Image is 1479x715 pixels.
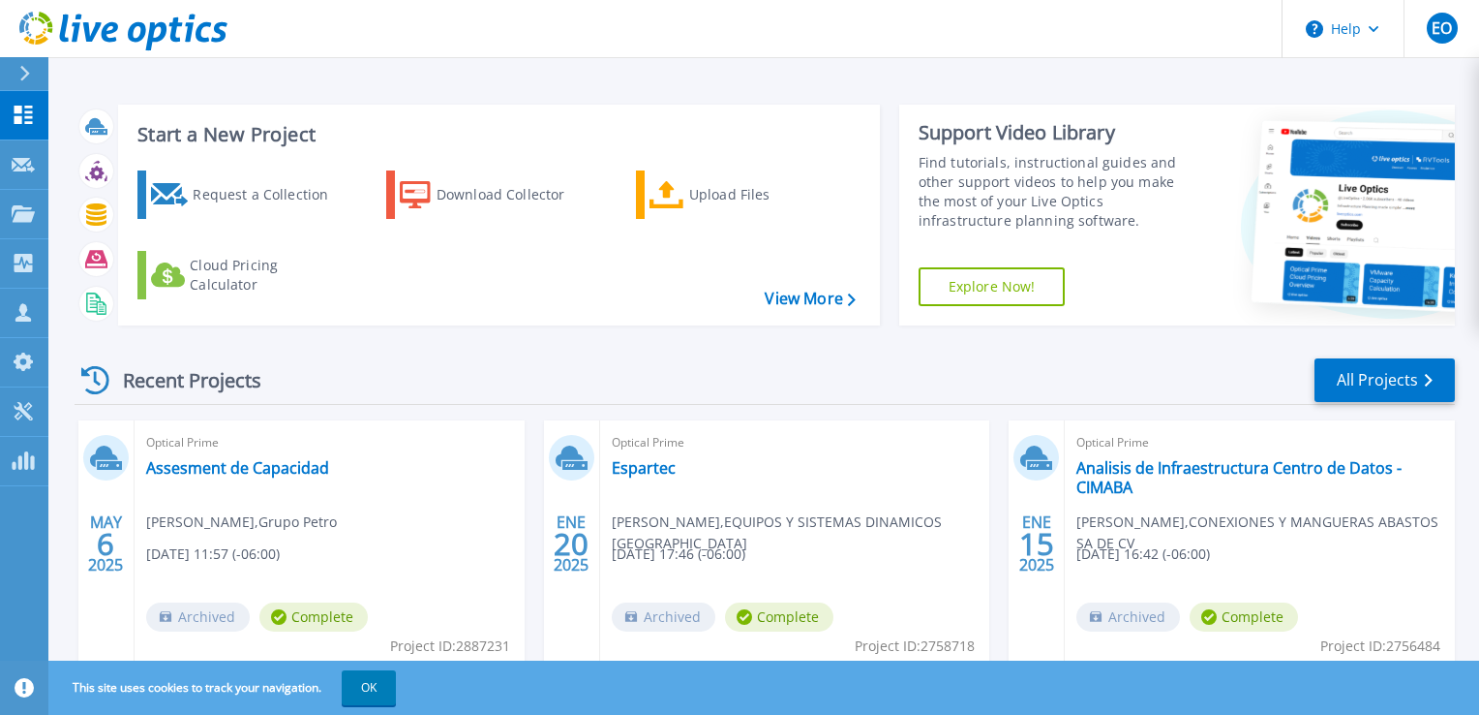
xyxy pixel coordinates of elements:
a: Analisis de Infraestructura Centro de Datos - CIMABA [1076,458,1443,497]
div: Support Video Library [919,120,1197,145]
span: Optical Prime [612,432,979,453]
span: Archived [146,603,250,632]
div: Find tutorials, instructional guides and other support videos to help you make the most of your L... [919,153,1197,231]
span: [DATE] 11:57 (-06:00) [146,544,280,565]
span: [PERSON_NAME] , EQUIPOS Y SISTEMAS DINAMICOS [GEOGRAPHIC_DATA] [612,512,990,554]
span: Archived [612,603,715,632]
span: 15 [1019,536,1054,552]
span: Project ID: 2758718 [855,636,975,657]
div: Upload Files [689,175,844,214]
span: Complete [259,603,368,632]
a: All Projects [1314,358,1455,402]
span: Optical Prime [146,432,513,453]
a: Cloud Pricing Calculator [137,251,353,299]
div: ENE 2025 [553,509,589,579]
span: [PERSON_NAME] , CONEXIONES Y MANGUERAS ABASTOS SA DE CV [1076,512,1455,554]
div: Cloud Pricing Calculator [190,256,345,295]
span: Optical Prime [1076,432,1443,453]
div: MAY 2025 [87,509,124,579]
span: 6 [97,536,114,552]
span: [DATE] 16:42 (-06:00) [1076,544,1210,565]
span: [PERSON_NAME] , Grupo Petro [146,512,337,533]
div: Recent Projects [75,357,287,404]
span: Project ID: 2887231 [390,636,510,657]
button: OK [342,670,396,705]
a: Espartec [612,458,676,478]
a: Request a Collection [137,171,353,219]
span: Complete [1190,603,1298,632]
span: 20 [554,536,589,552]
span: Project ID: 2756484 [1320,636,1440,657]
span: This site uses cookies to track your navigation. [53,670,396,705]
span: EO [1432,20,1452,36]
h3: Start a New Project [137,124,855,145]
div: ENE 2025 [1018,509,1055,579]
div: Download Collector [437,175,591,214]
span: Complete [725,603,833,632]
div: Request a Collection [193,175,347,214]
a: View More [765,290,855,308]
a: Assesment de Capacidad [146,458,329,478]
a: Explore Now! [919,267,1066,306]
span: [DATE] 17:46 (-06:00) [612,544,745,565]
a: Download Collector [386,171,602,219]
span: Archived [1076,603,1180,632]
a: Upload Files [636,171,852,219]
